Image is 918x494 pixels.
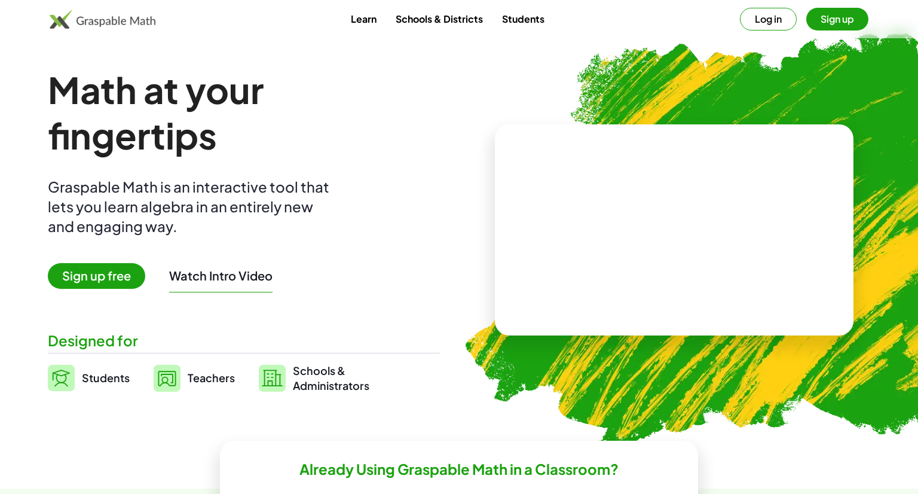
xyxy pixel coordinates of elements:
div: Graspable Math is an interactive tool that lets you learn algebra in an entirely new and engaging... [48,177,335,236]
img: svg%3e [154,365,180,392]
button: Log in [740,8,797,31]
span: Schools & Administrators [293,363,369,393]
video: What is this? This is dynamic math notation. Dynamic math notation plays a central role in how Gr... [585,185,764,275]
a: Teachers [154,363,235,393]
a: Schools &Administrators [259,363,369,393]
a: Students [48,363,130,393]
a: Schools & Districts [386,8,492,30]
img: svg%3e [48,365,75,391]
img: svg%3e [259,365,286,392]
span: Teachers [188,371,235,385]
div: Designed for [48,331,440,350]
a: Students [492,8,554,30]
button: Sign up [806,8,868,31]
button: Watch Intro Video [169,268,273,283]
a: Learn [341,8,386,30]
span: Sign up free [48,263,145,289]
h1: Math at your fingertips [48,67,428,158]
h2: Already Using Graspable Math in a Classroom? [299,460,619,478]
span: Students [82,371,130,385]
